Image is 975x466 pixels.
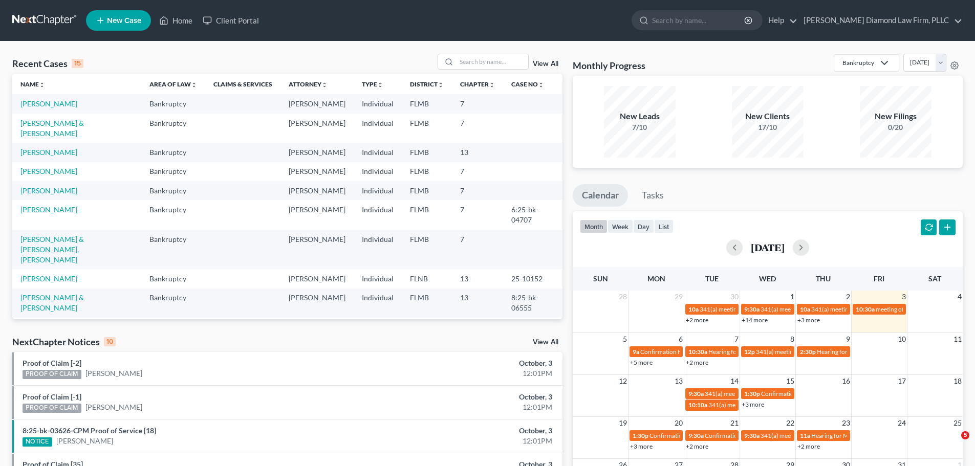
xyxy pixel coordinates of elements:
[20,186,77,195] a: [PERSON_NAME]
[674,417,684,429] span: 20
[860,110,931,122] div: New Filings
[141,162,205,181] td: Bankruptcy
[354,200,402,229] td: Individual
[817,348,952,356] span: Hearing for Mirror Trading International (PTY) Ltd.
[452,289,503,318] td: 13
[533,60,558,68] a: View All
[652,11,746,30] input: Search by name...
[354,230,402,269] td: Individual
[452,114,503,143] td: 7
[729,375,740,387] span: 14
[382,402,552,412] div: 12:01PM
[674,291,684,303] span: 29
[12,336,116,348] div: NextChapter Notices
[604,122,676,132] div: 7/10
[362,80,383,88] a: Typeunfold_more
[789,291,795,303] span: 1
[503,200,562,229] td: 6:25-bk-04707
[321,82,328,88] i: unfold_more
[633,184,673,207] a: Tasks
[85,402,142,412] a: [PERSON_NAME]
[39,82,45,88] i: unfold_more
[640,348,757,356] span: Confirmation Hearing for [PERSON_NAME]
[141,114,205,143] td: Bankruptcy
[141,200,205,229] td: Bankruptcy
[289,80,328,88] a: Attorneyunfold_more
[280,318,354,347] td: [PERSON_NAME]
[12,57,83,70] div: Recent Cases
[686,316,708,324] a: +2 more
[23,404,81,413] div: PROOF OF CLAIM
[457,54,528,69] input: Search by name...
[452,181,503,200] td: 7
[674,375,684,387] span: 13
[489,82,495,88] i: unfold_more
[633,432,648,439] span: 1:30p
[460,80,495,88] a: Chapterunfold_more
[280,200,354,229] td: [PERSON_NAME]
[708,348,842,356] span: Hearing for [PERSON_NAME] & [PERSON_NAME]
[957,291,963,303] span: 4
[688,390,704,397] span: 9:30a
[897,417,907,429] span: 24
[20,293,84,312] a: [PERSON_NAME] & [PERSON_NAME]
[382,358,552,368] div: October, 3
[149,80,197,88] a: Area of Lawunfold_more
[438,82,444,88] i: unfold_more
[708,401,807,409] span: 341(a) meeting for [PERSON_NAME]
[503,289,562,318] td: 8:25-bk-06555
[897,333,907,345] span: 10
[649,432,766,439] span: Confirmation hearing for [PERSON_NAME]
[688,401,707,409] span: 10:10a
[107,17,141,25] span: New Case
[354,318,402,347] td: Individual
[452,94,503,113] td: 7
[280,143,354,162] td: [PERSON_NAME]
[705,432,821,439] span: Confirmation hearing for [PERSON_NAME]
[402,114,452,143] td: FLMB
[688,348,707,356] span: 10:30a
[382,368,552,379] div: 12:01PM
[580,219,608,233] button: month
[841,375,851,387] span: 16
[761,432,859,439] span: 341(a) meeting for [PERSON_NAME]
[845,333,851,345] span: 9
[191,82,197,88] i: unfold_more
[729,291,740,303] span: 30
[630,442,653,450] a: +3 more
[744,305,760,313] span: 9:30a
[533,339,558,346] a: View All
[85,368,142,379] a: [PERSON_NAME]
[654,219,674,233] button: list
[452,318,503,347] td: 13
[354,269,402,288] td: Individual
[402,318,452,347] td: FLMB
[141,289,205,318] td: Bankruptcy
[20,99,77,108] a: [PERSON_NAME]
[56,436,113,446] a: [PERSON_NAME]
[382,392,552,402] div: October, 3
[678,333,684,345] span: 6
[23,437,52,447] div: NOTICE
[511,80,544,88] a: Case Nounfold_more
[141,269,205,288] td: Bankruptcy
[751,242,785,253] h2: [DATE]
[785,375,795,387] span: 15
[856,305,875,313] span: 10:30a
[756,348,855,356] span: 341(a) meeting for [PERSON_NAME]
[633,219,654,233] button: day
[860,122,931,132] div: 0/20
[452,162,503,181] td: 7
[141,230,205,269] td: Bankruptcy
[573,59,645,72] h3: Monthly Progress
[797,316,820,324] a: +3 more
[952,375,963,387] span: 18
[280,181,354,200] td: [PERSON_NAME]
[759,274,776,283] span: Wed
[618,417,628,429] span: 19
[354,94,402,113] td: Individual
[154,11,198,30] a: Home
[377,82,383,88] i: unfold_more
[593,274,608,283] span: Sun
[647,274,665,283] span: Mon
